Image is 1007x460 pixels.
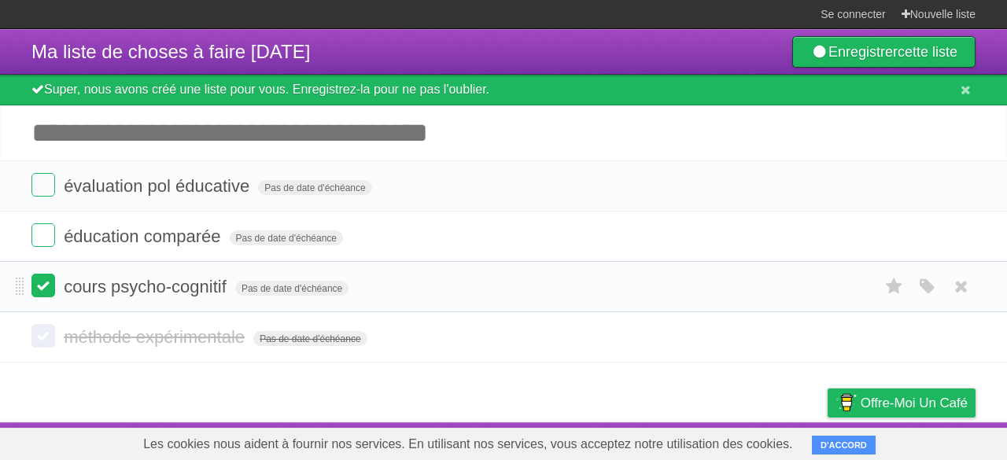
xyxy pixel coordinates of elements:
font: Enregistrer [828,44,898,60]
font: Ma liste de choses à faire [DATE] [31,41,310,62]
label: Fait [31,173,55,197]
a: Termes [662,426,703,456]
font: Super, nous avons créé une liste pour vous. Enregistrez-la pour ne pas l'oublier. [44,83,489,96]
label: Tâche étoile [880,274,909,300]
font: cours psycho-cognitif [64,277,227,296]
img: Offre-moi un café [835,389,857,416]
font: Nouvelle liste [910,8,976,20]
a: Proposer une fonctionnalité [822,426,976,456]
a: Confidentialité [723,426,802,456]
label: Fait [31,324,55,348]
font: évaluation pol éducative [64,176,249,196]
a: À propos [496,426,547,456]
font: Pas de date d'échéance [260,333,360,344]
font: éducation comparée [64,226,220,246]
a: Enregistrercette liste [792,36,976,68]
font: Pas de date d'échéance [242,283,342,294]
font: méthode expérimentale [64,327,245,347]
font: Les cookies nous aident à fournir nos services. En utilisant nos services, vous acceptez notre ut... [143,437,792,451]
font: D'ACCORD [821,440,867,450]
label: Fait [31,223,55,247]
font: Offre-moi un café [861,396,968,410]
font: Pas de date d'échéance [236,233,337,244]
font: Pas de date d'échéance [264,182,365,193]
a: Développeurs [566,426,644,456]
font: Se connecter [821,8,886,20]
label: Fait [31,274,55,297]
button: D'ACCORD [812,436,876,454]
font: cette liste [898,44,957,60]
a: Offre-moi un café [828,388,976,418]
